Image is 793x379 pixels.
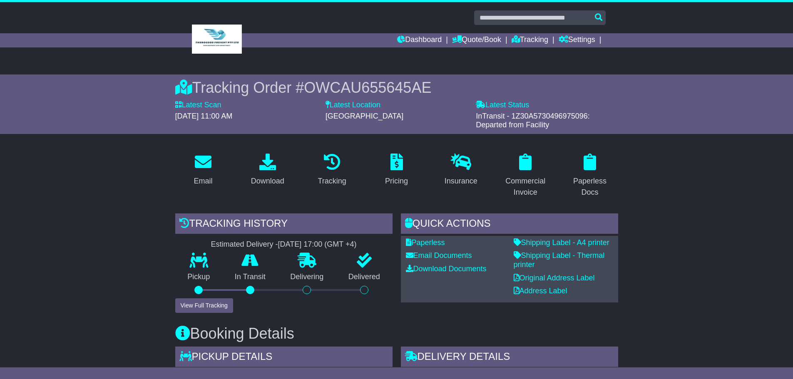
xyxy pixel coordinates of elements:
[439,151,483,190] a: Insurance
[514,274,595,282] a: Original Address Label
[452,33,501,47] a: Quote/Book
[318,176,346,187] div: Tracking
[326,112,403,120] span: [GEOGRAPHIC_DATA]
[175,240,393,249] div: Estimated Delivery -
[222,272,278,282] p: In Transit
[445,176,477,187] div: Insurance
[175,347,393,369] div: Pickup Details
[188,151,218,190] a: Email
[401,213,618,236] div: Quick Actions
[278,272,336,282] p: Delivering
[251,176,284,187] div: Download
[406,238,445,247] a: Paperless
[401,347,618,369] div: Delivery Details
[175,101,221,110] label: Latest Scan
[175,213,393,236] div: Tracking history
[175,298,233,313] button: View Full Tracking
[559,33,595,47] a: Settings
[476,101,529,110] label: Latest Status
[406,265,487,273] a: Download Documents
[336,272,393,282] p: Delivered
[514,238,609,247] a: Shipping Label - A4 printer
[312,151,351,190] a: Tracking
[194,176,212,187] div: Email
[175,79,618,97] div: Tracking Order #
[406,251,472,260] a: Email Documents
[514,251,605,269] a: Shipping Label - Thermal printer
[397,33,442,47] a: Dashboard
[512,33,548,47] a: Tracking
[567,176,613,198] div: Paperless Docs
[175,112,233,120] span: [DATE] 11:00 AM
[175,272,223,282] p: Pickup
[304,79,431,96] span: OWCAU655645AE
[278,240,357,249] div: [DATE] 17:00 (GMT +4)
[380,151,413,190] a: Pricing
[175,325,618,342] h3: Booking Details
[497,151,554,201] a: Commercial Invoice
[476,112,590,129] span: InTransit - 1Z30A5730496975096: Departed from Facility
[326,101,380,110] label: Latest Location
[503,176,548,198] div: Commercial Invoice
[385,176,408,187] div: Pricing
[514,287,567,295] a: Address Label
[562,151,618,201] a: Paperless Docs
[246,151,290,190] a: Download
